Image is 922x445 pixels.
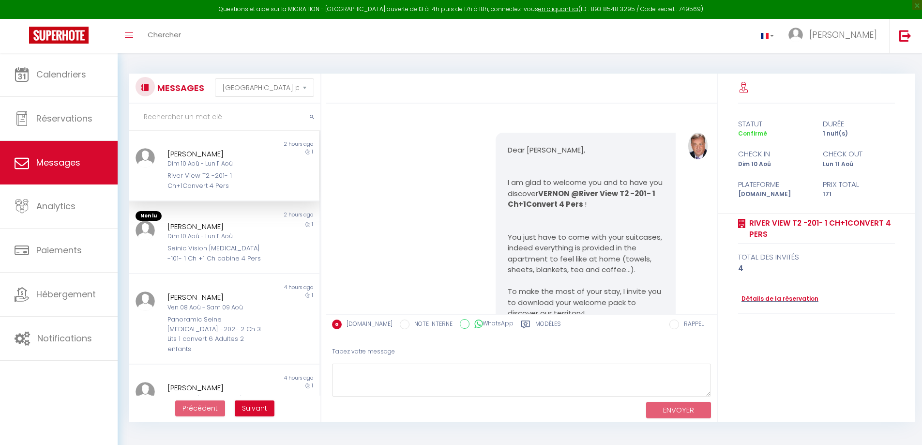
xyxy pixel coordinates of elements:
button: Next [235,400,274,417]
div: Seinic Vision [MEDICAL_DATA] -101- 1 Ch +1 Ch cabine 4 Pers [167,244,266,263]
img: ... [688,133,708,159]
div: River View T2 -201- 1 Ch+1Convert 4 Pers [167,171,266,191]
label: Modèles [535,320,561,332]
a: ... [PERSON_NAME] [781,19,889,53]
div: [PERSON_NAME] [167,148,266,160]
span: [PERSON_NAME] [809,29,877,41]
div: [PERSON_NAME] [167,382,266,394]
div: 4 hours ago [224,284,319,292]
div: check in [732,148,816,160]
div: Tapez votre message [332,340,711,364]
img: Super Booking [29,27,89,44]
div: Ven 08 Aoû - Sam 09 Aoû [167,303,266,312]
img: logout [899,30,911,42]
button: ENVOYER [646,402,711,419]
label: RAPPEL [679,320,704,330]
div: total des invités [738,251,895,263]
span: Paiements [36,244,82,256]
div: Plateforme [732,179,816,190]
div: check out [816,148,901,160]
span: Analytics [36,200,76,212]
div: durée [816,118,901,130]
p: I am glad to welcome you and to have you discover ! [508,177,664,210]
div: 1 nuit(s) [816,129,901,138]
label: NOTE INTERNE [409,320,453,330]
div: 4 [738,263,895,275]
img: ... [136,221,155,240]
span: Notifications [37,332,92,344]
iframe: LiveChat chat widget [881,404,922,445]
span: Précédent [182,403,218,413]
div: 2 hours ago [224,211,319,221]
span: 1 [312,382,313,389]
a: en cliquant ici [538,5,578,13]
div: 2 hours ago [224,140,319,148]
button: Previous [175,400,225,417]
span: Réservations [36,112,92,124]
span: 1 [312,292,313,299]
span: Chercher [148,30,181,40]
span: Messages [36,156,80,169]
div: 4 hours ago [224,374,319,382]
span: Calendriers [36,68,86,80]
div: Panoramic Seine [MEDICAL_DATA] -202- 2 Ch 3 Lits 1 convert 6 Adultes 2 enfants [167,315,266,354]
img: ... [136,382,155,401]
span: 1 [312,148,313,155]
label: WhatsApp [469,319,514,330]
span: Suivant [242,403,267,413]
img: ... [136,148,155,168]
span: Non lu [136,211,162,221]
div: 171 [816,190,901,199]
h3: MESSAGES [155,77,204,99]
a: Détails de la réservation [738,294,818,304]
img: ... [788,28,803,42]
b: River View T2 -201- 1 Ch+1Convert 4 Pers [508,188,657,210]
div: [DOMAIN_NAME] [732,190,816,199]
label: [DOMAIN_NAME] [342,320,393,330]
div: Dim 10 Aoû - Lun 11 Aoû [167,159,266,169]
span: 1 [312,221,313,228]
a: River View T2 -201- 1 Ch+1Convert 4 Pers [746,217,895,240]
p: Dear [PERSON_NAME], [508,145,664,156]
img: ... [136,292,155,311]
div: [PERSON_NAME] [167,221,266,232]
strong: VERNON @ [508,188,657,210]
div: Prix total [816,179,901,190]
div: Ven 08 Aoû - Sam 09 Aoû [167,394,266,403]
div: Lun 11 Aoû [816,160,901,169]
div: [PERSON_NAME] [167,292,266,303]
span: Hébergement [36,288,96,300]
div: Dim 10 Aoû - Lun 11 Aoû [167,232,266,241]
div: statut [732,118,816,130]
div: Dim 10 Aoû [732,160,816,169]
span: Confirmé [738,129,767,138]
a: Chercher [140,19,188,53]
input: Rechercher un mot clé [129,104,320,131]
